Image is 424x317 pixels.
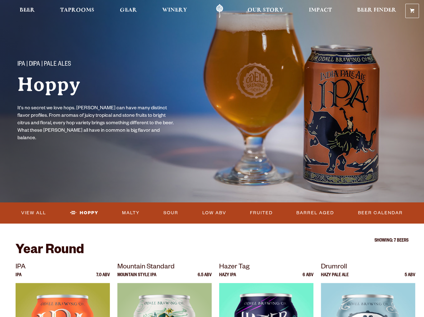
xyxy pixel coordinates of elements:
h1: Hoppy [17,74,212,95]
p: 7.0 ABV [96,273,110,283]
span: Taprooms [60,8,94,13]
p: IPA [16,262,110,273]
h2: Year Round [16,244,408,258]
p: Drumroll [321,262,415,273]
a: Sour [161,206,181,220]
p: Hazy IPA [219,273,236,283]
p: 6 ABV [303,273,313,283]
a: Fruited [247,206,275,220]
span: Our Story [247,8,283,13]
a: Odell Home [208,4,231,18]
a: Winery [158,4,191,18]
span: Beer Finder [357,8,396,13]
a: View All [19,206,49,220]
span: Gear [120,8,137,13]
span: Winery [162,8,187,13]
p: It's no secret we love hops. [PERSON_NAME] can have many distinct flavor profiles. From aromas of... [17,105,177,142]
p: Showing: 7 Beers [16,239,408,244]
p: IPA [16,273,21,283]
a: Beer Finder [353,4,400,18]
p: 5 ABV [405,273,415,283]
span: Impact [309,8,332,13]
span: Beer [20,8,35,13]
a: Taprooms [56,4,98,18]
a: Impact [305,4,336,18]
a: Beer Calendar [356,206,405,220]
a: Our Story [243,4,287,18]
a: Hoppy [68,206,101,220]
p: Mountain Style IPA [117,273,156,283]
p: Mountain Standard [117,262,212,273]
p: Hazy Pale Ale [321,273,349,283]
a: Beer [16,4,39,18]
a: Barrel Aged [294,206,337,220]
a: Gear [116,4,141,18]
p: Hazer Tag [219,262,313,273]
a: Low ABV [200,206,229,220]
span: IPA | DIPA | Pale Ales [17,61,71,69]
a: Malty [120,206,142,220]
p: 6.5 ABV [198,273,212,283]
